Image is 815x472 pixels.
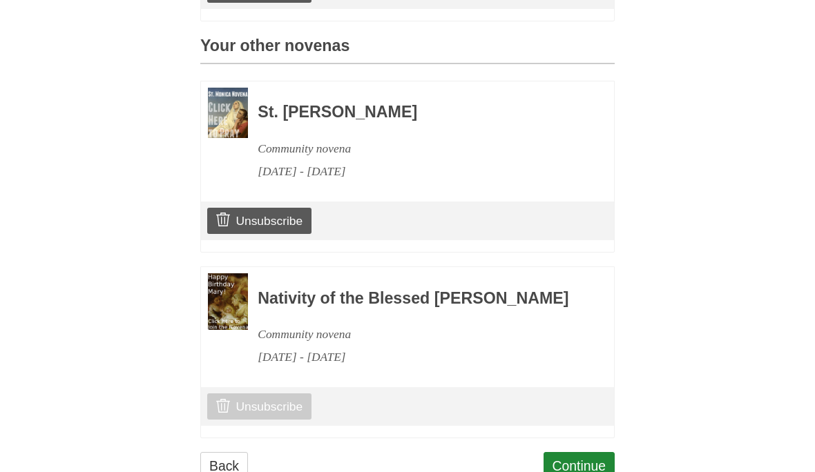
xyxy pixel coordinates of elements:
h3: Your other novenas [200,38,615,65]
img: Novena image [208,274,248,331]
h3: St. [PERSON_NAME] [258,104,577,122]
div: Community novena [258,138,577,161]
div: [DATE] - [DATE] [258,161,577,184]
div: [DATE] - [DATE] [258,346,577,369]
h3: Nativity of the Blessed [PERSON_NAME] [258,291,577,308]
a: Unsubscribe [207,394,311,420]
a: Unsubscribe [207,208,311,235]
img: Novena image [208,88,248,139]
div: Community novena [258,324,577,346]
